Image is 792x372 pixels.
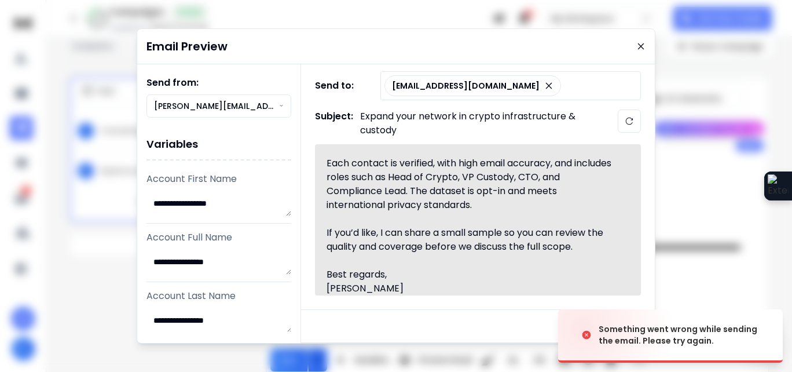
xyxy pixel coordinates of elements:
[315,79,361,93] h1: Send to:
[768,174,789,198] img: Extension Icon
[146,172,291,186] p: Account First Name
[392,80,540,92] p: [EMAIL_ADDRESS][DOMAIN_NAME]
[146,76,291,90] h1: Send from:
[327,156,616,212] div: Each contact is verified, with high email accuracy, and includes roles such as Head of Crypto, VP...
[315,110,353,137] h1: Subject:
[360,110,592,137] p: Expand your network in crypto infrastructure & custody
[146,289,291,303] p: Account Last Name
[327,282,616,296] div: [PERSON_NAME]
[327,268,616,282] div: Best regards,
[146,231,291,245] p: Account Full Name
[146,129,291,161] h1: Variables
[146,38,228,54] h1: Email Preview
[327,226,616,254] div: If you’d like, I can share a small sample so you can review the quality and coverage before we di...
[558,304,674,366] img: image
[154,100,279,112] p: [PERSON_NAME][EMAIL_ADDRESS][PERSON_NAME][DOMAIN_NAME]
[599,323,769,347] div: Something went wrong while sending the email. Please try again.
